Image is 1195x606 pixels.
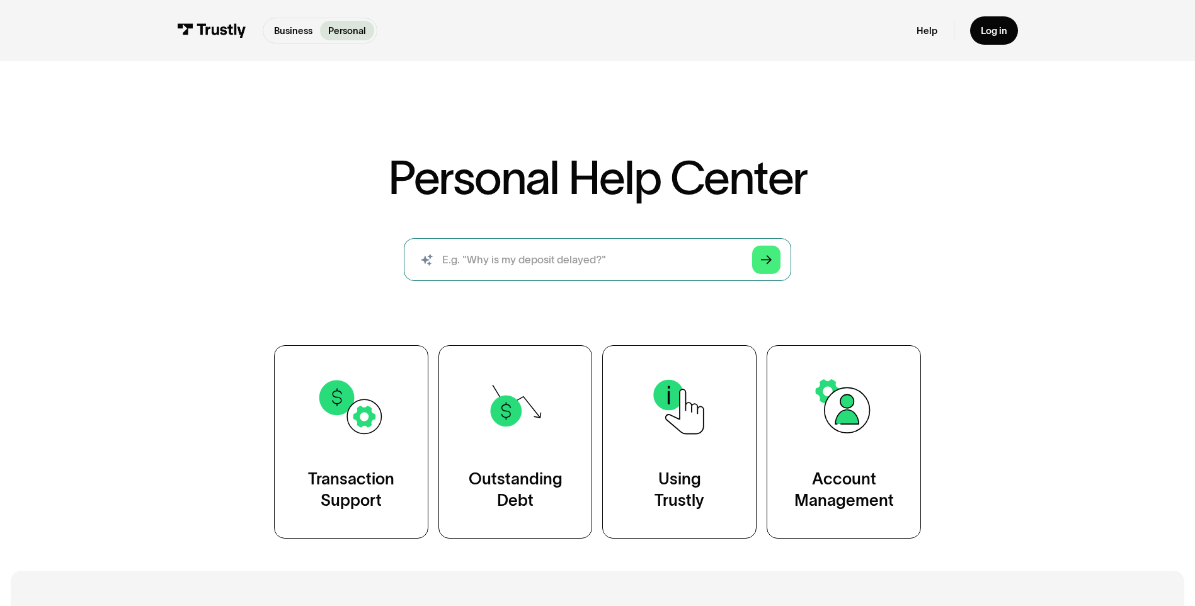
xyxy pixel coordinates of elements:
[328,24,366,38] p: Personal
[602,345,757,539] a: UsingTrustly
[177,23,246,38] img: Trustly Logo
[404,238,791,281] input: search
[274,24,312,38] p: Business
[767,345,921,539] a: AccountManagement
[274,345,428,539] a: TransactionSupport
[970,16,1018,45] a: Log in
[981,25,1007,37] div: Log in
[388,154,808,201] h1: Personal Help Center
[469,469,563,512] div: Outstanding Debt
[404,238,791,281] form: Search
[266,21,320,40] a: Business
[308,469,394,512] div: Transaction Support
[917,25,937,37] a: Help
[794,469,894,512] div: Account Management
[320,21,374,40] a: Personal
[655,469,704,512] div: Using Trustly
[438,345,593,539] a: OutstandingDebt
